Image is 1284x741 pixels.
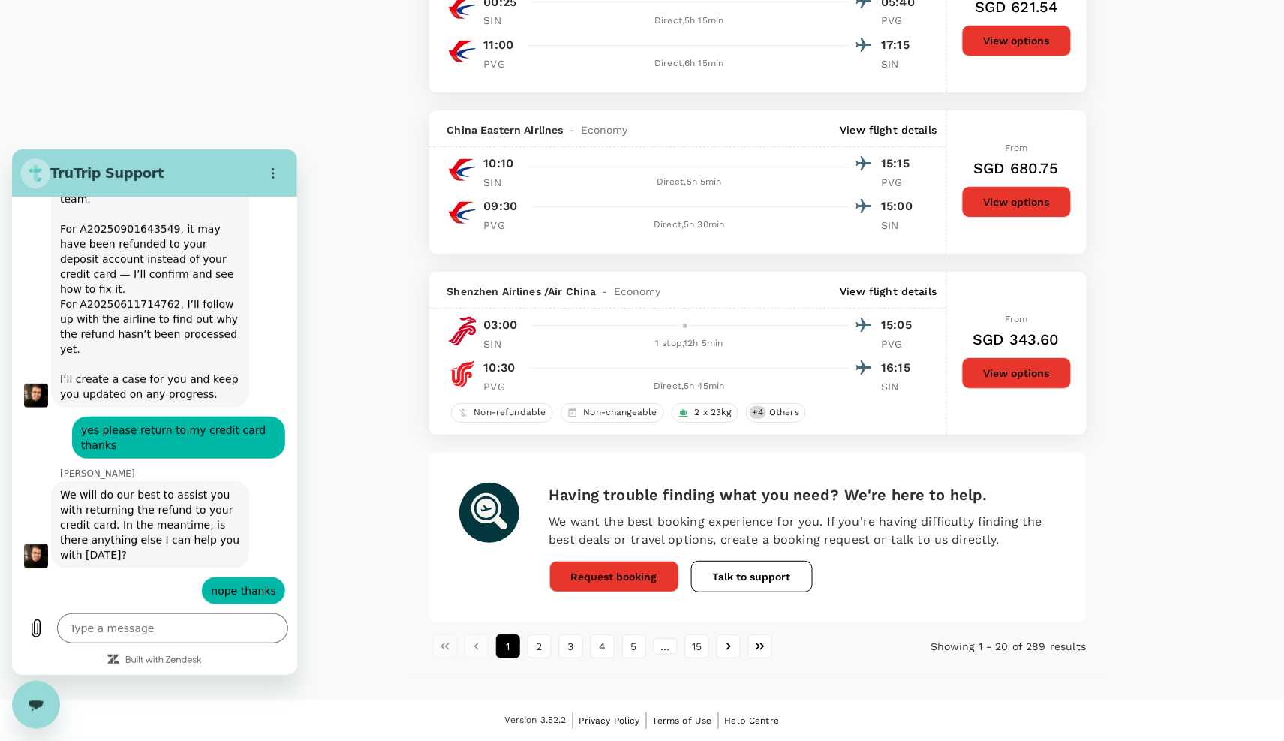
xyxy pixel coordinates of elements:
[531,175,849,190] div: Direct , 5h 5min
[882,336,919,351] p: PVG
[447,155,477,185] img: MU
[691,561,813,592] button: Talk to support
[549,561,679,592] button: Request booking
[199,434,264,449] span: nope thanks
[531,14,849,29] div: Direct , 5h 15min
[746,403,806,423] div: +4Others
[447,122,564,137] span: China Eastern Airlines
[763,406,805,419] span: Others
[578,406,663,419] span: Non-changeable
[962,186,1072,218] button: View options
[447,197,477,227] img: MU
[12,681,60,729] iframe: Button to launch messaging window, conversation in progress
[531,218,849,233] div: Direct , 5h 30min
[484,155,514,173] p: 10:10
[484,13,522,28] p: SIN
[531,379,849,394] div: Direct , 5h 45min
[672,403,738,423] div: 2 x 23kg
[882,197,919,215] p: 15:00
[484,56,522,71] p: PVG
[653,712,712,729] a: Terms of Use
[559,634,583,658] button: Go to page 3
[1005,143,1028,153] span: From
[882,359,919,377] p: 16:15
[429,634,868,658] nav: pagination navigation
[840,122,937,137] p: View flight details
[48,318,285,330] p: [PERSON_NAME]
[113,507,190,517] a: Built with Zendesk: Visit the Zendesk website in a new tab
[962,357,1072,389] button: View options
[962,25,1072,56] button: View options
[882,36,919,54] p: 17:15
[654,638,678,655] div: …
[564,122,581,137] span: -
[549,513,1057,549] p: We want the best booking experience for you. If you're having difficulty finding the best deals o...
[581,122,628,137] span: Economy
[579,712,640,729] a: Privacy Policy
[614,284,661,299] span: Economy
[447,359,477,389] img: CA
[653,715,712,726] span: Terms of Use
[447,316,477,346] img: ZH
[867,639,1086,654] p: Showing 1 - 20 of 289 results
[717,634,741,658] button: Go to next page
[468,406,552,419] span: Non-refundable
[12,149,297,675] iframe: Messaging window
[484,175,522,190] p: SIN
[528,634,552,658] button: Go to page 2
[484,359,516,377] p: 10:30
[882,13,919,28] p: PVG
[591,634,615,658] button: Go to page 4
[447,284,597,299] span: Shenzhen Airlines / Air China
[484,379,522,394] p: PVG
[685,634,709,658] button: Go to page 15
[974,156,1060,180] h6: SGD 680.75
[750,406,766,419] span: + 4
[69,273,264,303] span: yes please return to my credit card thanks
[447,36,477,66] img: MU
[725,715,780,726] span: Help Centre
[9,464,39,494] button: Upload file
[622,634,646,658] button: Go to page 5
[496,634,520,658] button: page 1
[597,284,614,299] span: -
[579,715,640,726] span: Privacy Policy
[484,197,518,215] p: 09:30
[882,175,919,190] p: PVG
[484,316,518,334] p: 03:00
[1005,314,1028,324] span: From
[531,56,849,71] div: Direct , 6h 15min
[561,403,664,423] div: Non-changeable
[689,406,738,419] span: 2 x 23kg
[505,713,567,728] span: Version 3.52.2
[484,36,514,54] p: 11:00
[882,155,919,173] p: 15:15
[973,327,1060,351] h6: SGD 343.60
[748,634,772,658] button: Go to last page
[882,316,919,334] p: 15:05
[725,712,780,729] a: Help Centre
[484,336,522,351] p: SIN
[451,403,553,423] div: Non-refundable
[882,218,919,233] p: SIN
[484,218,522,233] p: PVG
[882,379,919,394] p: SIN
[882,56,919,71] p: SIN
[531,336,849,351] div: 1 stop , 12h 5min
[549,483,1057,507] h6: Having trouble finding what you need? We're here to help.
[48,338,228,413] span: We will do our best to assist you with returning the refund to your credit card. In the meantime,...
[840,284,937,299] p: View flight details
